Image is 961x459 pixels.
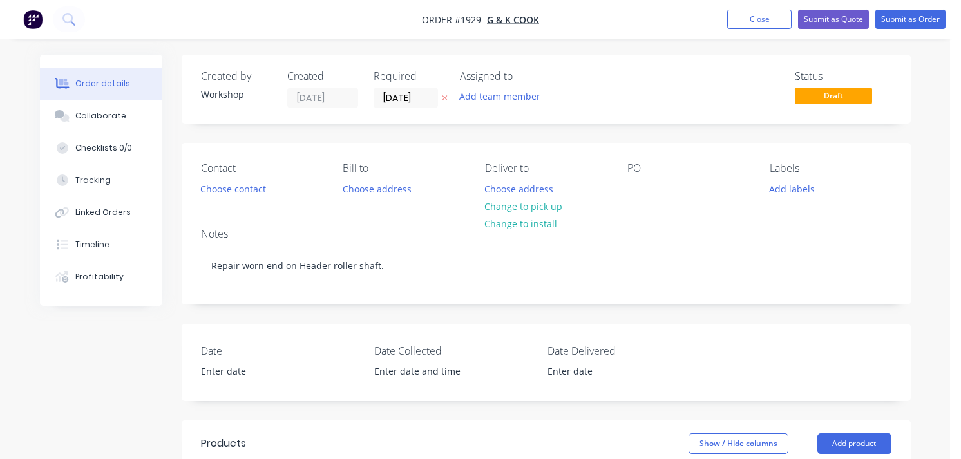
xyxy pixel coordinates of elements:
div: Bill to [343,162,464,174]
img: Factory [23,10,43,29]
div: Assigned to [460,70,589,82]
label: Date [201,343,362,359]
button: Submit as Quote [798,10,869,29]
div: Tracking [75,174,111,186]
div: Collaborate [75,110,126,122]
button: Change to pick up [478,198,569,215]
button: Profitability [40,261,162,293]
div: PO [627,162,749,174]
div: Checklists 0/0 [75,142,132,154]
button: Choose address [478,180,560,197]
label: Date Delivered [547,343,709,359]
button: Show / Hide columns [689,433,788,454]
div: Created by [201,70,272,82]
div: Order details [75,78,130,89]
div: Timeline [75,239,109,250]
button: Submit as Order [875,10,946,29]
button: Add team member [452,88,547,105]
button: Close [727,10,792,29]
button: Choose address [336,180,418,197]
button: Tracking [40,164,162,196]
div: Deliver to [485,162,607,174]
button: Order details [40,68,162,100]
div: Created [287,70,358,82]
input: Enter date [192,362,352,381]
div: Profitability [75,271,124,283]
input: Enter date and time [365,362,526,381]
button: Checklists 0/0 [40,132,162,164]
div: Labels [770,162,891,174]
a: G & K Cook [487,14,539,26]
span: Draft [795,88,872,104]
div: Repair worn end on Header roller shaft. [201,246,891,285]
button: Add product [817,433,891,454]
div: Workshop [201,88,272,101]
div: Notes [201,228,891,240]
div: Status [795,70,891,82]
div: Linked Orders [75,207,131,218]
span: Order #1929 - [422,14,487,26]
div: Contact [201,162,323,174]
button: Timeline [40,229,162,261]
div: Required [374,70,444,82]
button: Collaborate [40,100,162,132]
button: Change to install [478,215,564,232]
label: Date Collected [374,343,535,359]
button: Choose contact [193,180,272,197]
input: Enter date [538,362,699,381]
div: Products [201,436,246,451]
button: Add labels [763,180,822,197]
button: Add team member [460,88,547,105]
button: Linked Orders [40,196,162,229]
